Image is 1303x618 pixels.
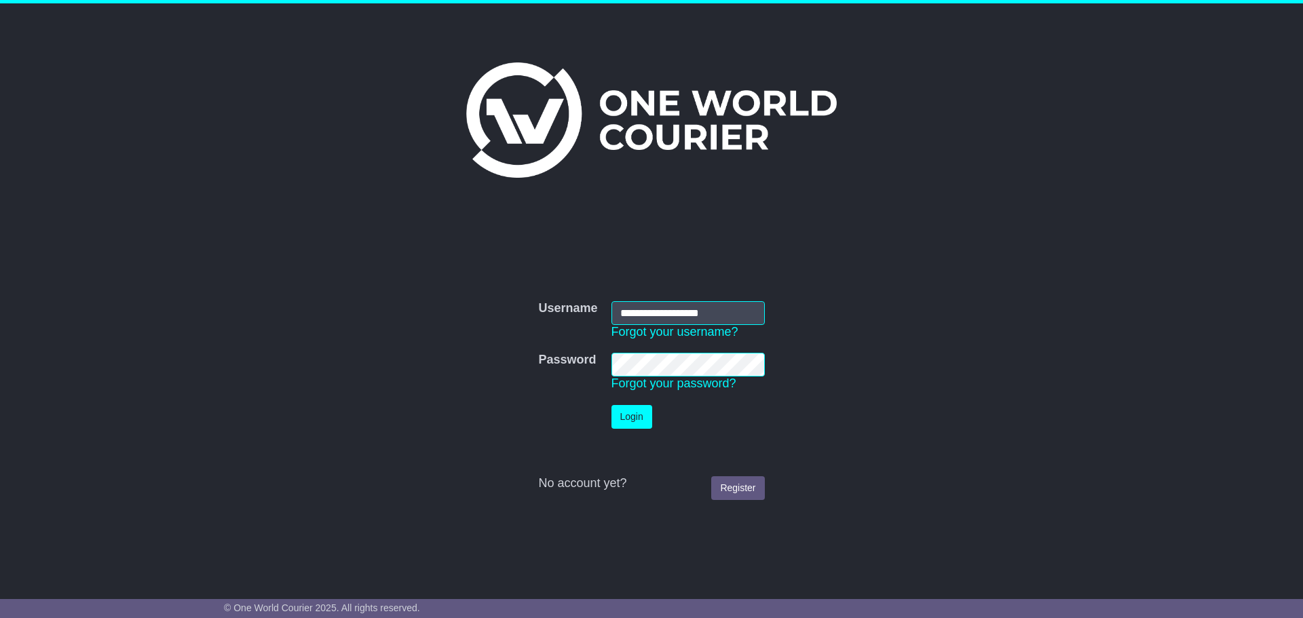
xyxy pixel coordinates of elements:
img: One World [466,62,837,178]
label: Username [538,301,597,316]
a: Register [711,476,764,500]
span: © One World Courier 2025. All rights reserved. [224,602,420,613]
label: Password [538,353,596,368]
a: Forgot your password? [611,376,736,390]
div: No account yet? [538,476,764,491]
button: Login [611,405,652,429]
a: Forgot your username? [611,325,738,339]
